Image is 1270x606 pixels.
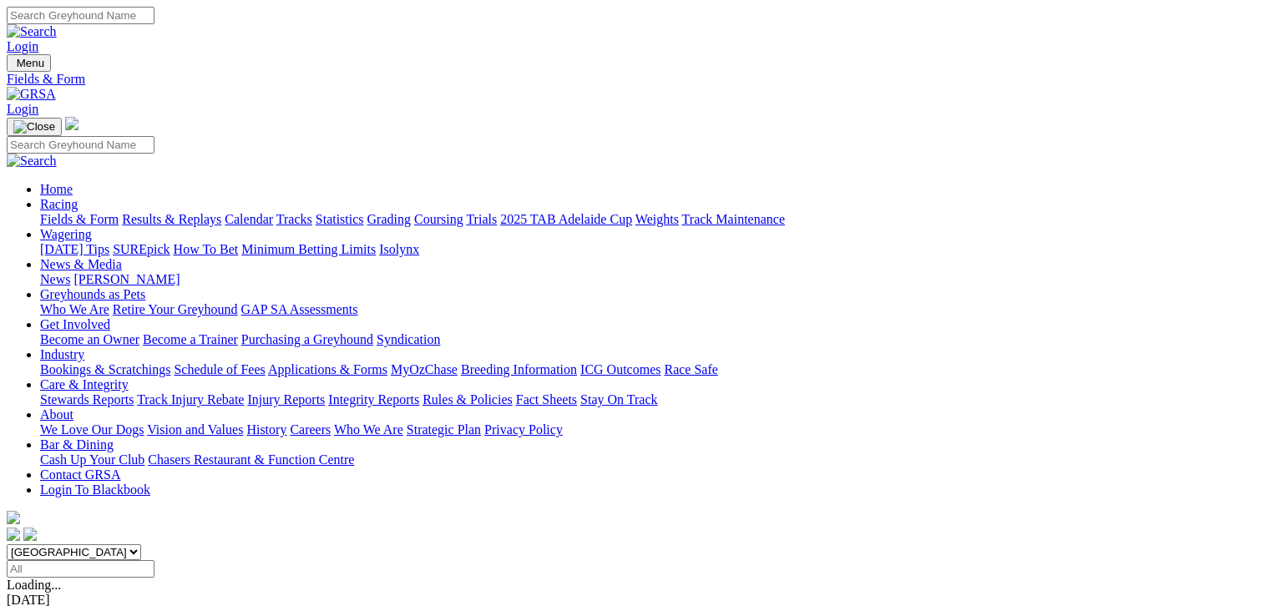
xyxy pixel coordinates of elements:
a: Statistics [316,212,364,226]
a: Who We Are [334,422,403,437]
a: News & Media [40,257,122,271]
img: Search [7,24,57,39]
div: Bar & Dining [40,452,1263,467]
img: Search [7,154,57,169]
img: twitter.svg [23,528,37,541]
span: Loading... [7,578,61,592]
a: Retire Your Greyhound [113,302,238,316]
a: [PERSON_NAME] [73,272,180,286]
a: MyOzChase [391,362,458,376]
a: Purchasing a Greyhound [241,332,373,346]
a: GAP SA Assessments [241,302,358,316]
a: Become a Trainer [143,332,238,346]
a: SUREpick [113,242,170,256]
button: Toggle navigation [7,118,62,136]
img: logo-grsa-white.png [65,117,78,130]
a: Greyhounds as Pets [40,287,145,301]
a: Rules & Policies [422,392,513,407]
a: Coursing [414,212,463,226]
a: Results & Replays [122,212,221,226]
a: ICG Outcomes [580,362,660,376]
a: Care & Integrity [40,377,129,391]
div: Care & Integrity [40,392,1263,407]
a: Stay On Track [580,392,657,407]
a: Login [7,39,38,53]
a: Become an Owner [40,332,139,346]
div: Industry [40,362,1263,377]
a: Bar & Dining [40,437,114,452]
a: Login To Blackbook [40,482,150,497]
a: History [246,422,286,437]
input: Search [7,136,154,154]
a: News [40,272,70,286]
a: Home [40,182,73,196]
div: Racing [40,212,1263,227]
a: Strategic Plan [407,422,481,437]
div: Wagering [40,242,1263,257]
a: Tracks [276,212,312,226]
img: Close [13,120,55,134]
a: Integrity Reports [328,392,419,407]
a: Applications & Forms [268,362,387,376]
a: Get Involved [40,317,110,331]
a: Login [7,102,38,116]
a: Privacy Policy [484,422,563,437]
a: Racing [40,197,78,211]
a: Grading [367,212,411,226]
span: Menu [17,57,44,69]
a: About [40,407,73,422]
a: Calendar [225,212,273,226]
a: Fields & Form [7,72,1263,87]
input: Search [7,7,154,24]
div: Greyhounds as Pets [40,302,1263,317]
a: Bookings & Scratchings [40,362,170,376]
a: Cash Up Your Club [40,452,144,467]
a: Track Maintenance [682,212,785,226]
div: About [40,422,1263,437]
a: Fields & Form [40,212,119,226]
img: logo-grsa-white.png [7,511,20,524]
a: Track Injury Rebate [137,392,244,407]
a: Injury Reports [247,392,325,407]
input: Select date [7,560,154,578]
a: Chasers Restaurant & Function Centre [148,452,354,467]
a: Fact Sheets [516,392,577,407]
a: Industry [40,347,84,361]
a: Contact GRSA [40,467,120,482]
a: Stewards Reports [40,392,134,407]
img: facebook.svg [7,528,20,541]
div: Get Involved [40,332,1263,347]
a: Who We Are [40,302,109,316]
a: Vision and Values [147,422,243,437]
a: Wagering [40,227,92,241]
a: Schedule of Fees [174,362,265,376]
a: We Love Our Dogs [40,422,144,437]
a: [DATE] Tips [40,242,109,256]
a: Breeding Information [461,362,577,376]
a: Isolynx [379,242,419,256]
a: Syndication [377,332,440,346]
div: News & Media [40,272,1263,287]
a: How To Bet [174,242,239,256]
a: Minimum Betting Limits [241,242,376,256]
a: Trials [466,212,497,226]
button: Toggle navigation [7,54,51,72]
img: GRSA [7,87,56,102]
a: Race Safe [664,362,717,376]
a: Careers [290,422,331,437]
a: Weights [635,212,679,226]
a: 2025 TAB Adelaide Cup [500,212,632,226]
